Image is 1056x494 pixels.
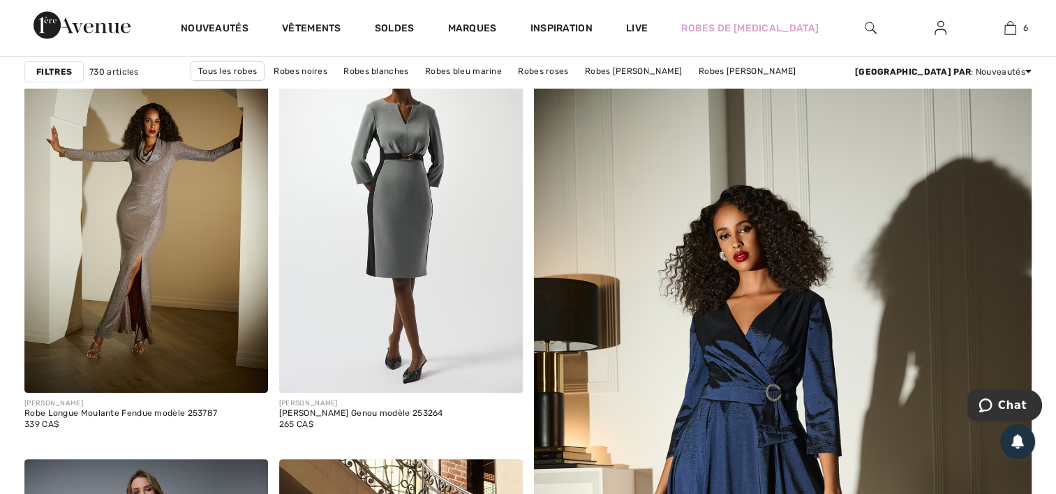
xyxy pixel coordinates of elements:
[279,419,313,429] span: 265 CA$
[935,20,946,36] img: Mes infos
[279,398,443,409] div: [PERSON_NAME]
[530,22,593,37] span: Inspiration
[282,22,341,37] a: Vêtements
[976,20,1044,36] a: 6
[855,66,1032,78] div: : Nouveautés
[1023,22,1028,34] span: 6
[498,81,572,99] a: Robes courtes
[511,62,575,80] a: Robes roses
[447,22,496,37] a: Marques
[191,61,265,81] a: Tous les robes
[36,66,72,78] strong: Filtres
[24,419,59,429] span: 339 CA$
[375,22,415,37] a: Soldes
[181,22,248,37] a: Nouveautés
[24,398,217,409] div: [PERSON_NAME]
[967,389,1042,424] iframe: Ouvre un widget dans lequel vous pouvez chatter avec l’un de nos agents
[418,62,509,80] a: Robes bleu marine
[267,62,334,80] a: Robes noires
[336,62,415,80] a: Robes blanches
[24,409,217,419] div: Robe Longue Moulante Fendue modèle 253787
[626,21,648,36] a: Live
[279,28,523,393] img: Robe Fourreau Genou modèle 253264. Grey melange/black
[692,62,803,80] a: Robes [PERSON_NAME]
[1004,20,1016,36] img: Mon panier
[422,81,496,99] a: Robes longues
[578,62,690,80] a: Robes [PERSON_NAME]
[865,20,877,36] img: recherche
[89,66,139,78] span: 730 articles
[923,20,958,37] a: Se connecter
[24,28,268,393] img: Robe Longue Moulante Fendue modèle 253787. Taupe
[681,21,819,36] a: Robes de [MEDICAL_DATA]
[855,67,971,77] strong: [GEOGRAPHIC_DATA] par
[34,11,131,39] img: 1ère Avenue
[279,409,443,419] div: [PERSON_NAME] Genou modèle 253264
